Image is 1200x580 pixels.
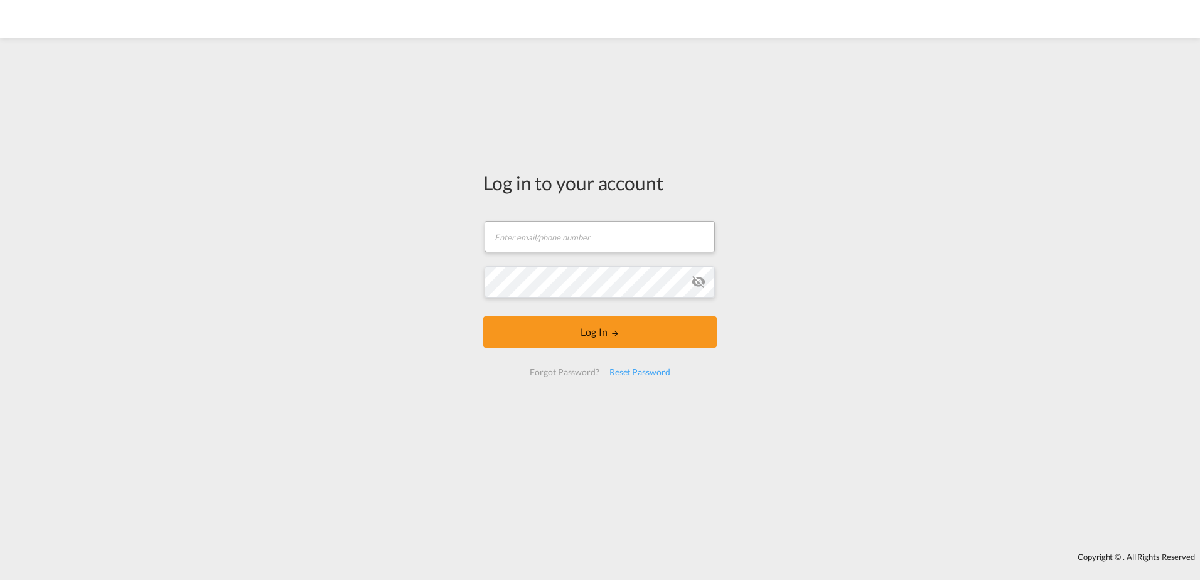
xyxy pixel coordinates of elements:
md-icon: icon-eye-off [691,274,706,289]
button: LOGIN [483,316,717,348]
div: Log in to your account [483,169,717,196]
input: Enter email/phone number [485,221,715,252]
div: Forgot Password? [525,361,604,384]
div: Reset Password [604,361,675,384]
